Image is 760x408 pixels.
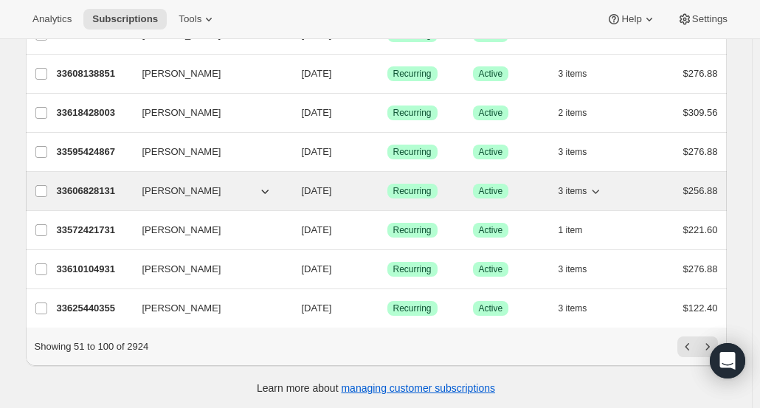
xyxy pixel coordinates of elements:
span: 1 item [559,224,583,236]
div: 33572421731[PERSON_NAME][DATE]SuccessRecurringSuccessActive1 item$221.60 [57,220,718,241]
button: 3 items [559,298,604,319]
span: Settings [692,13,728,25]
span: [PERSON_NAME] [142,262,221,277]
a: managing customer subscriptions [341,382,495,394]
button: Next [697,336,718,357]
div: 33610104931[PERSON_NAME][DATE]SuccessRecurringSuccessActive3 items$276.88 [57,259,718,280]
span: $309.56 [683,107,718,118]
span: Recurring [393,68,432,80]
div: 33595424867[PERSON_NAME][DATE]SuccessRecurringSuccessActive3 items$276.88 [57,142,718,162]
div: 33618428003[PERSON_NAME][DATE]SuccessRecurringSuccessActive2 items$309.56 [57,103,718,123]
button: [PERSON_NAME] [134,297,281,320]
button: [PERSON_NAME] [134,140,281,164]
span: $221.60 [683,224,718,235]
span: Active [479,185,503,197]
span: Active [479,224,503,236]
span: Recurring [393,107,432,119]
p: 33595424867 [57,145,131,159]
span: [DATE] [302,107,332,118]
button: [PERSON_NAME] [134,179,281,203]
span: 3 items [559,68,587,80]
button: Help [598,9,665,30]
span: [DATE] [302,68,332,79]
button: [PERSON_NAME] [134,257,281,281]
p: 33606828131 [57,184,131,198]
button: [PERSON_NAME] [134,218,281,242]
p: 33618428003 [57,106,131,120]
span: [PERSON_NAME] [142,184,221,198]
nav: Pagination [677,336,718,357]
p: 33572421731 [57,223,131,238]
span: Recurring [393,302,432,314]
span: Active [479,107,503,119]
span: Active [479,68,503,80]
span: $122.40 [683,302,718,314]
p: 33608138851 [57,66,131,81]
span: Recurring [393,146,432,158]
span: [PERSON_NAME] [142,66,221,81]
button: 3 items [559,63,604,84]
span: $256.88 [683,185,718,196]
p: 33610104931 [57,262,131,277]
button: Analytics [24,9,80,30]
span: Subscriptions [92,13,158,25]
span: Recurring [393,185,432,197]
button: 3 items [559,181,604,201]
span: [DATE] [302,185,332,196]
button: Subscriptions [83,9,167,30]
span: 2 items [559,107,587,119]
span: Help [621,13,641,25]
span: $276.88 [683,68,718,79]
button: 1 item [559,220,599,241]
p: 33625440355 [57,301,131,316]
span: $276.88 [683,263,718,274]
span: 3 items [559,146,587,158]
button: Tools [170,9,225,30]
button: Previous [677,336,698,357]
span: 3 items [559,302,587,314]
button: 3 items [559,142,604,162]
div: 33606828131[PERSON_NAME][DATE]SuccessRecurringSuccessActive3 items$256.88 [57,181,718,201]
p: Learn more about [257,381,495,395]
div: 33608138851[PERSON_NAME][DATE]SuccessRecurringSuccessActive3 items$276.88 [57,63,718,84]
span: [DATE] [302,224,332,235]
div: 33625440355[PERSON_NAME][DATE]SuccessRecurringSuccessActive3 items$122.40 [57,298,718,319]
button: Settings [669,9,736,30]
span: Active [479,263,503,275]
button: 2 items [559,103,604,123]
span: 3 items [559,263,587,275]
button: [PERSON_NAME] [134,62,281,86]
span: 3 items [559,185,587,197]
span: [PERSON_NAME] [142,106,221,120]
span: $276.88 [683,146,718,157]
span: Recurring [393,224,432,236]
span: Active [479,146,503,158]
span: [PERSON_NAME] [142,301,221,316]
span: Active [479,302,503,314]
span: [DATE] [302,302,332,314]
button: [PERSON_NAME] [134,101,281,125]
span: [PERSON_NAME] [142,145,221,159]
span: Tools [179,13,201,25]
div: Open Intercom Messenger [710,343,745,378]
span: Recurring [393,263,432,275]
p: Showing 51 to 100 of 2924 [35,339,149,354]
span: [DATE] [302,263,332,274]
span: [DATE] [302,146,332,157]
button: 3 items [559,259,604,280]
span: [PERSON_NAME] [142,223,221,238]
span: Analytics [32,13,72,25]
